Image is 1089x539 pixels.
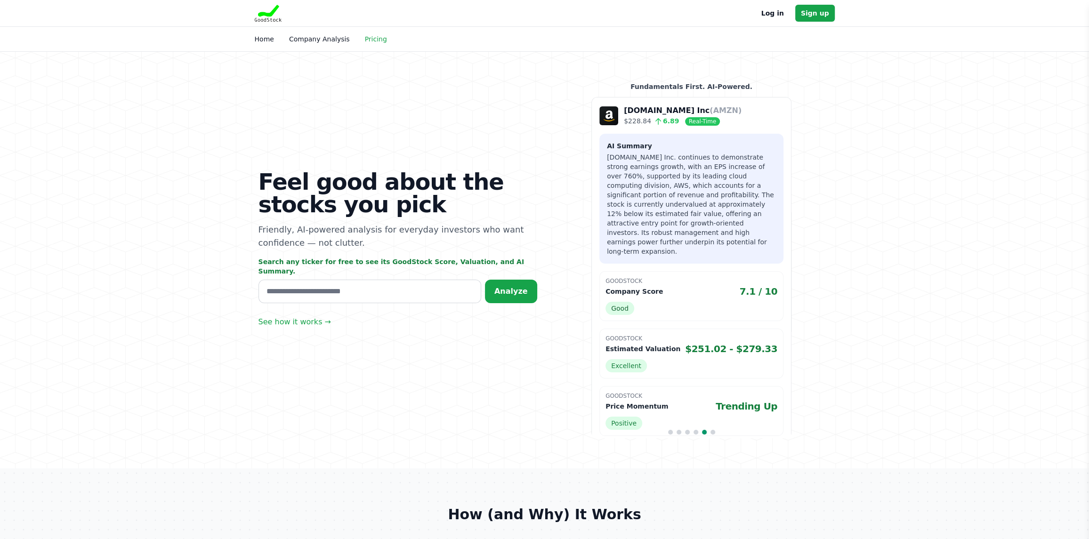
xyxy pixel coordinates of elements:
p: GoodStock [605,335,777,342]
span: Go to slide 6 [710,430,715,434]
p: GoodStock [605,277,777,285]
span: Go to slide 1 [668,430,673,434]
a: Company Analysis [289,35,350,43]
div: 5 / 6 [591,97,791,448]
p: Friendly, AI-powered analysis for everyday investors who want confidence — not clutter. [258,223,537,249]
a: Company Logo [DOMAIN_NAME] Inc(AMZN) $228.84 6.89 Real-Time AI Summary [DOMAIN_NAME] Inc. continu... [591,97,791,448]
a: Home [255,35,274,43]
span: Go to slide 5 [702,430,707,434]
p: Company Score [605,287,663,296]
a: Pricing [365,35,387,43]
p: [DOMAIN_NAME] Inc. continues to demonstrate strong earnings growth, with an EPS increase of over ... [607,153,776,256]
h1: Feel good about the stocks you pick [258,170,537,216]
span: 6.89 [651,117,679,125]
button: Analyze [485,280,537,303]
img: Company Logo [599,106,618,125]
h2: How (and Why) It Works [285,506,805,523]
span: $251.02 - $279.33 [685,342,777,355]
p: Estimated Valuation [605,344,680,354]
span: Analyze [494,287,528,296]
span: Good [605,302,634,315]
p: Search any ticker for free to see its GoodStock Score, Valuation, and AI Summary. [258,257,537,276]
span: Positive [605,417,642,430]
h3: AI Summary [607,141,776,151]
a: Sign up [795,5,835,22]
p: GoodStock [605,392,777,400]
p: $228.84 [624,116,742,126]
p: Price Momentum [605,402,668,411]
p: Fundamentals First. AI-Powered. [591,82,791,91]
span: 7.1 / 10 [740,285,778,298]
span: Go to slide 3 [685,430,690,434]
a: See how it works → [258,316,331,328]
img: Goodstock Logo [255,5,282,22]
span: (AMZN) [710,106,742,115]
p: [DOMAIN_NAME] Inc [624,105,742,116]
span: Trending Up [716,400,777,413]
span: Excellent [605,359,647,372]
span: Go to slide 4 [694,430,698,434]
span: Real-Time [685,117,720,126]
span: Go to slide 2 [677,430,681,434]
a: Log in [761,8,784,19]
